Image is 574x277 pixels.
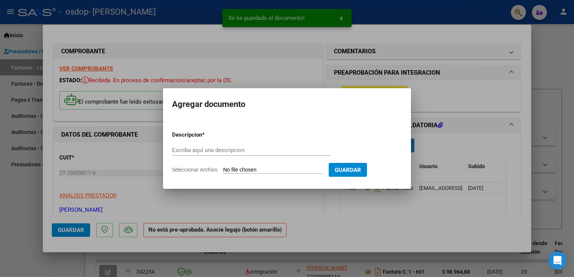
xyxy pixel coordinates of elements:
[548,251,566,269] div: Open Intercom Messenger
[172,167,218,173] span: Seleccionar Archivo
[329,163,367,177] button: Guardar
[172,97,402,111] h2: Agregar documento
[172,131,241,139] p: Descripcion
[335,167,361,173] span: Guardar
